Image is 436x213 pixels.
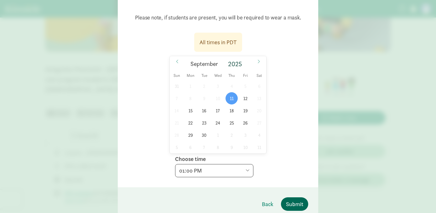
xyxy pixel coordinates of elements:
[184,117,197,129] span: September 22, 2025
[175,155,206,163] label: Choose time
[252,74,266,78] span: Sat
[184,104,197,117] span: September 15, 2025
[226,104,238,117] span: September 18, 2025
[198,129,210,141] span: September 30, 2025
[257,197,278,211] button: Back
[200,38,237,46] div: All times in PDT
[211,74,225,78] span: Wed
[212,129,224,141] span: October 1, 2025
[128,9,308,26] p: Please note, if students are present, you will be required to wear a mask.
[239,74,252,78] span: Fri
[198,104,210,117] span: September 16, 2025
[239,117,252,129] span: September 26, 2025
[198,117,210,129] span: September 23, 2025
[170,74,184,78] span: Sun
[225,74,239,78] span: Thu
[197,74,211,78] span: Tue
[184,74,197,78] span: Mon
[239,92,252,104] span: September 12, 2025
[281,197,308,211] button: Submit
[184,129,197,141] span: September 29, 2025
[190,61,218,67] span: September
[226,92,238,104] span: September 11, 2025
[212,117,224,129] span: September 24, 2025
[239,104,252,117] span: September 19, 2025
[212,104,224,117] span: September 17, 2025
[262,200,273,208] span: Back
[286,200,303,208] span: Submit
[226,117,238,129] span: September 25, 2025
